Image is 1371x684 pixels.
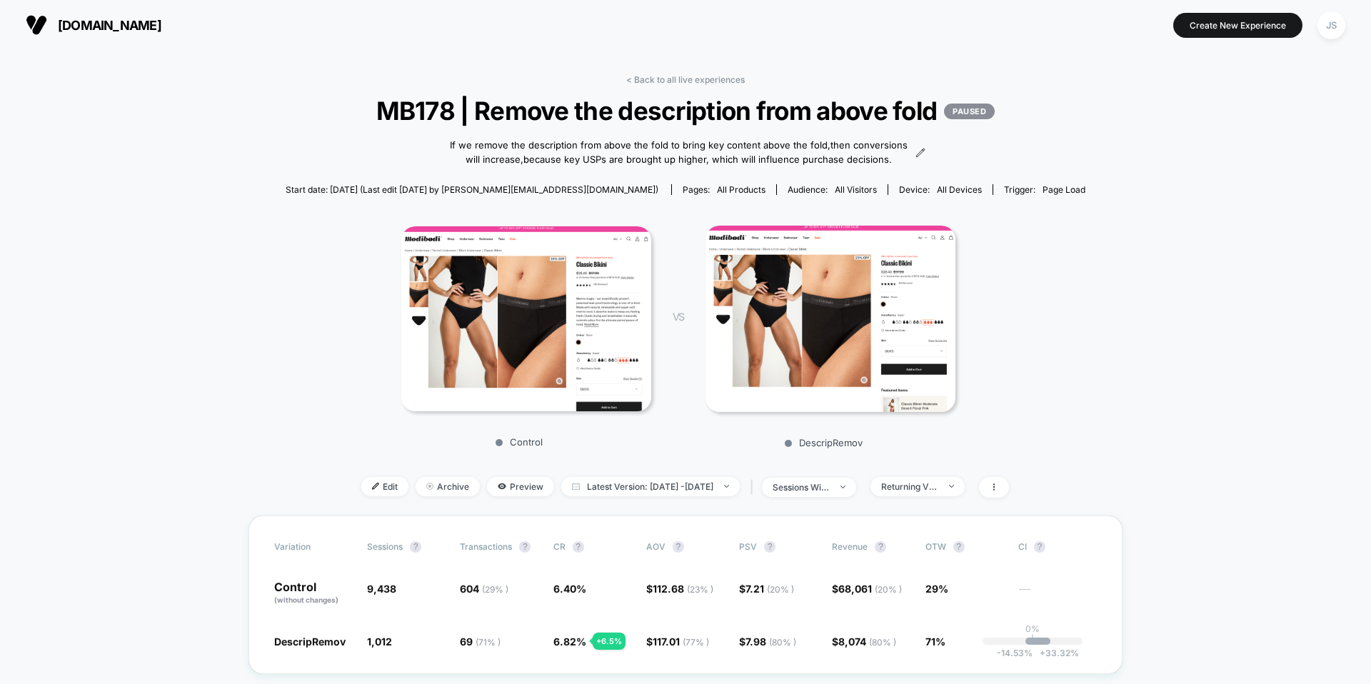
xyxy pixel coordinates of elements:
img: end [724,485,729,488]
img: DescripRemov main [705,226,955,412]
span: DescripRemov [274,635,346,648]
span: -14.53 % [997,648,1033,658]
span: 7.98 [745,635,796,648]
span: VS [673,311,684,323]
span: ( 80 % ) [769,637,796,648]
span: All Visitors [835,184,877,195]
img: Visually logo [26,14,47,36]
p: 0% [1025,623,1040,634]
span: Preview [487,477,554,496]
span: all devices [937,184,982,195]
img: calendar [572,483,580,490]
span: 33.32 % [1033,648,1079,658]
button: [DOMAIN_NAME] [21,14,166,36]
span: Sessions [367,541,403,552]
div: Pages: [683,184,765,195]
button: JS [1313,11,1350,40]
span: $ [832,583,902,595]
span: [DOMAIN_NAME] [58,18,161,33]
span: ( 23 % ) [687,584,713,595]
span: + [1040,648,1045,658]
span: CR [553,541,566,552]
button: ? [764,541,775,553]
div: Returning Visitors [881,481,938,492]
span: (without changes) [274,595,338,604]
div: + 6.5 % [593,633,626,650]
button: ? [953,541,965,553]
div: sessions with impression [773,482,830,493]
img: end [949,485,954,488]
div: JS [1317,11,1345,39]
div: Trigger: [1004,184,1085,195]
span: --- [1018,585,1097,605]
span: 9,438 [367,583,396,595]
img: end [840,486,845,488]
span: Start date: [DATE] (Last edit [DATE] by [PERSON_NAME][EMAIL_ADDRESS][DOMAIN_NAME]) [286,184,658,195]
button: ? [519,541,531,553]
span: 117.01 [653,635,709,648]
span: Latest Version: [DATE] - [DATE] [561,477,740,496]
span: 6.82 % [553,635,586,648]
p: DescripRemov [698,437,948,448]
button: Create New Experience [1173,13,1302,38]
span: AOV [646,541,666,552]
img: end [426,483,433,490]
span: ( 20 % ) [767,584,794,595]
span: 69 [460,635,501,648]
span: 29% [925,583,948,595]
span: 6.40 % [553,583,586,595]
span: MB178 | Remove the description from above fold [326,96,1045,126]
span: 71% [925,635,945,648]
span: If we remove the description from above the fold to bring key content above the fold,then convers... [446,139,912,166]
span: Archive [416,477,480,496]
span: $ [739,635,796,648]
span: $ [646,635,709,648]
span: PSV [739,541,757,552]
p: PAUSED [944,104,995,119]
button: ? [673,541,684,553]
span: $ [832,635,896,648]
button: ? [573,541,584,553]
span: ( 71 % ) [476,637,501,648]
span: ( 29 % ) [482,584,508,595]
span: ( 20 % ) [875,584,902,595]
span: Page Load [1043,184,1085,195]
span: 1,012 [367,635,392,648]
p: | [1031,634,1034,645]
p: Control [274,581,353,605]
span: ( 77 % ) [683,637,709,648]
span: all products [717,184,765,195]
a: < Back to all live experiences [626,74,745,85]
span: 68,061 [838,583,902,595]
p: Control [394,436,644,448]
span: 8,074 [838,635,896,648]
span: 604 [460,583,508,595]
span: Variation [274,541,353,553]
img: edit [372,483,379,490]
span: Edit [361,477,408,496]
span: | [747,477,762,498]
span: Transactions [460,541,512,552]
div: Audience: [788,184,877,195]
span: $ [739,583,794,595]
span: $ [646,583,713,595]
span: CI [1018,541,1097,553]
span: Revenue [832,541,868,552]
button: ? [1034,541,1045,553]
button: ? [410,541,421,553]
span: 7.21 [745,583,794,595]
span: OTW [925,541,1004,553]
span: 112.68 [653,583,713,595]
span: ( 80 % ) [869,637,896,648]
span: Device: [888,184,993,195]
button: ? [875,541,886,553]
img: Control main [401,226,651,411]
